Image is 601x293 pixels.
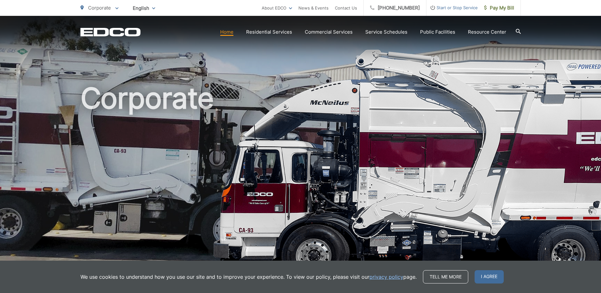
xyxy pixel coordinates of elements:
a: privacy policy [369,273,403,281]
a: Resource Center [468,28,506,36]
a: Public Facilities [420,28,455,36]
a: EDCD logo. Return to the homepage. [80,28,141,36]
span: I agree [475,270,504,283]
span: Pay My Bill [484,4,514,12]
a: Home [220,28,233,36]
a: News & Events [298,4,329,12]
p: We use cookies to understand how you use our site and to improve your experience. To view our pol... [80,273,417,281]
a: Commercial Services [305,28,353,36]
a: Residential Services [246,28,292,36]
h1: Corporate [80,82,521,283]
a: Service Schedules [365,28,407,36]
a: About EDCO [262,4,292,12]
a: Tell me more [423,270,468,283]
span: Corporate [88,5,111,11]
a: Contact Us [335,4,357,12]
span: English [128,3,160,14]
